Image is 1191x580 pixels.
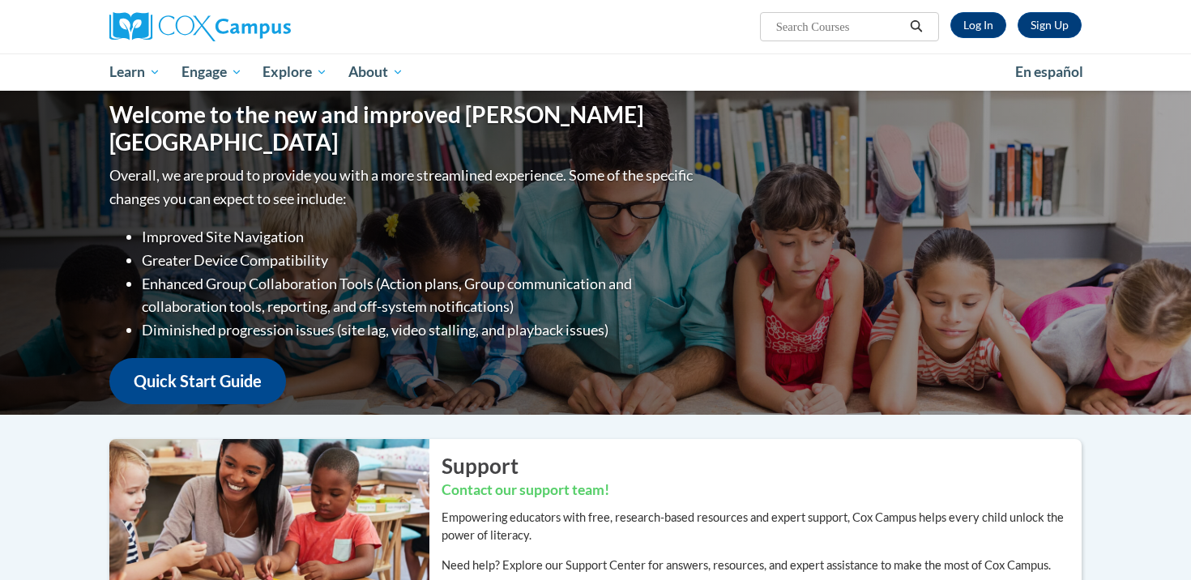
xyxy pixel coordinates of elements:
img: Cox Campus [109,12,291,41]
a: Quick Start Guide [109,358,286,404]
a: Learn [99,53,171,91]
h2: Support [442,451,1082,480]
a: En español [1005,55,1094,89]
a: Cox Campus [109,12,417,41]
a: Log In [950,12,1006,38]
li: Greater Device Compatibility [142,249,697,272]
p: Need help? Explore our Support Center for answers, resources, and expert assistance to make the m... [442,557,1082,574]
a: About [338,53,414,91]
li: Diminished progression issues (site lag, video stalling, and playback issues) [142,318,697,342]
input: Search Courses [775,17,904,36]
li: Enhanced Group Collaboration Tools (Action plans, Group communication and collaboration tools, re... [142,272,697,319]
span: About [348,62,403,82]
button: Search [904,17,928,36]
h3: Contact our support team! [442,480,1082,501]
p: Overall, we are proud to provide you with a more streamlined experience. Some of the specific cha... [109,164,697,211]
p: Empowering educators with free, research-based resources and expert support, Cox Campus helps eve... [442,509,1082,544]
div: Main menu [85,53,1106,91]
span: Learn [109,62,160,82]
h1: Welcome to the new and improved [PERSON_NAME][GEOGRAPHIC_DATA] [109,101,697,156]
span: En español [1015,63,1083,80]
a: Engage [171,53,253,91]
span: Engage [181,62,242,82]
li: Improved Site Navigation [142,225,697,249]
span: Explore [263,62,327,82]
a: Register [1018,12,1082,38]
a: Explore [252,53,338,91]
